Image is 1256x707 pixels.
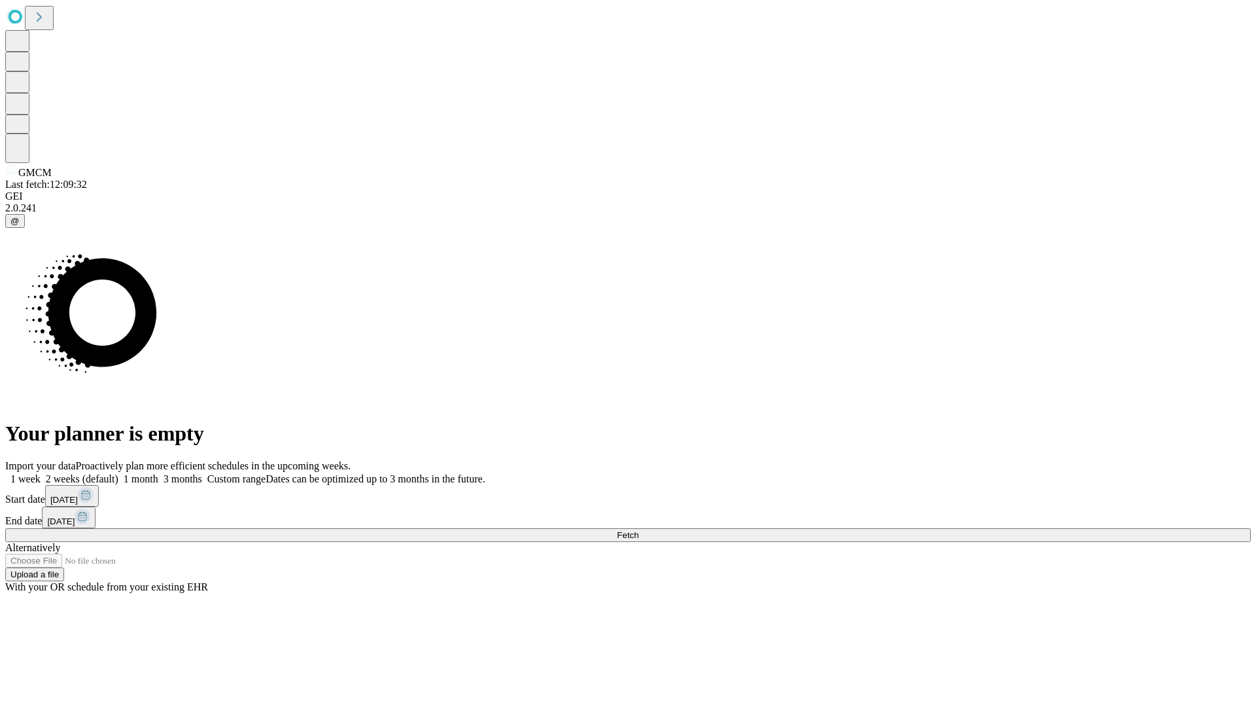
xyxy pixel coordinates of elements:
[45,485,99,507] button: [DATE]
[46,473,118,484] span: 2 weeks (default)
[207,473,266,484] span: Custom range
[5,485,1251,507] div: Start date
[5,202,1251,214] div: 2.0.241
[266,473,485,484] span: Dates can be optimized up to 3 months in the future.
[50,495,78,505] span: [DATE]
[10,216,20,226] span: @
[5,179,87,190] span: Last fetch: 12:09:32
[124,473,158,484] span: 1 month
[5,422,1251,446] h1: Your planner is empty
[5,507,1251,528] div: End date
[10,473,41,484] span: 1 week
[5,214,25,228] button: @
[617,530,638,540] span: Fetch
[76,460,351,471] span: Proactively plan more efficient schedules in the upcoming weeks.
[5,542,60,553] span: Alternatively
[5,460,76,471] span: Import your data
[5,528,1251,542] button: Fetch
[18,167,52,178] span: GMCM
[5,568,64,581] button: Upload a file
[42,507,96,528] button: [DATE]
[5,581,208,592] span: With your OR schedule from your existing EHR
[164,473,202,484] span: 3 months
[47,517,75,526] span: [DATE]
[5,190,1251,202] div: GEI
